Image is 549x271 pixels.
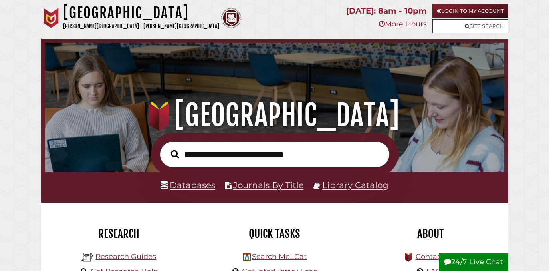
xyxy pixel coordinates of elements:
[432,19,508,33] a: Site Search
[233,180,304,190] a: Journals By Title
[41,8,61,28] img: Calvin University
[243,253,251,261] img: Hekman Library Logo
[167,148,183,160] button: Search
[252,252,307,261] a: Search MeLCat
[63,22,219,31] p: [PERSON_NAME][GEOGRAPHIC_DATA] | [PERSON_NAME][GEOGRAPHIC_DATA]
[53,98,496,133] h1: [GEOGRAPHIC_DATA]
[203,227,347,241] h2: Quick Tasks
[432,4,508,18] a: Login to My Account
[346,4,427,18] p: [DATE]: 8am - 10pm
[416,252,455,261] a: Contact Us
[171,149,179,158] i: Search
[322,180,388,190] a: Library Catalog
[63,4,219,22] h1: [GEOGRAPHIC_DATA]
[221,8,241,28] img: Calvin Theological Seminary
[359,227,502,241] h2: About
[81,251,93,263] img: Hekman Library Logo
[95,252,156,261] a: Research Guides
[161,180,215,190] a: Databases
[379,20,427,28] a: More Hours
[47,227,191,241] h2: Research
